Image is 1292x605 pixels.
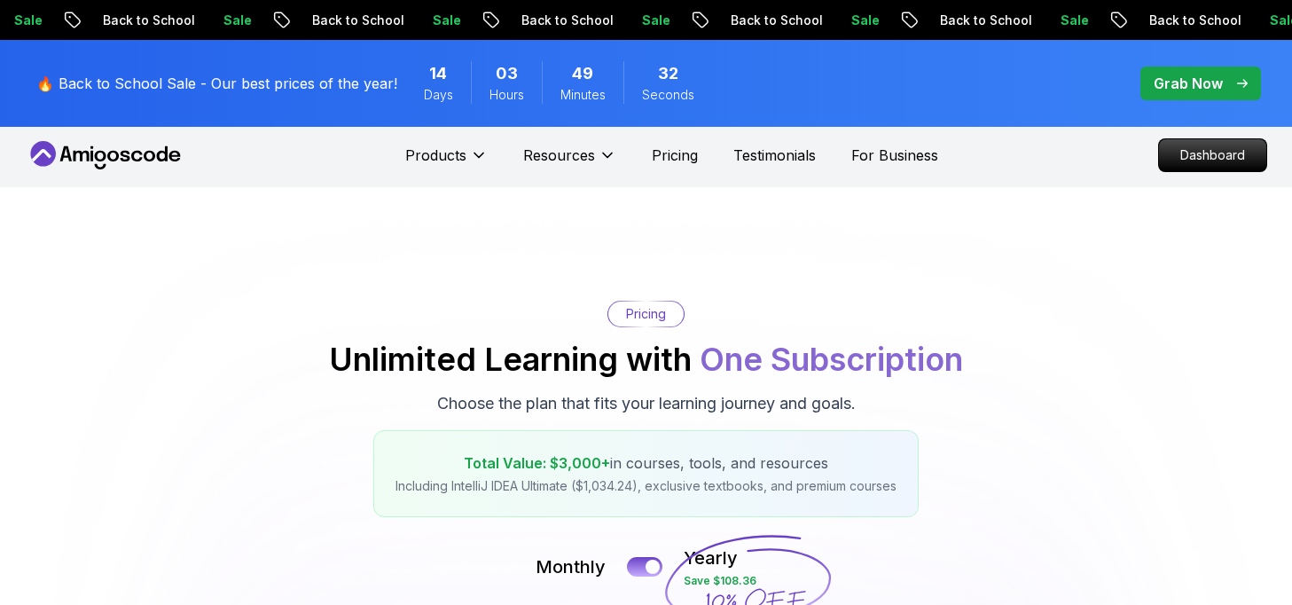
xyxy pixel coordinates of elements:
[496,61,518,86] span: 3 Hours
[1007,12,1064,29] p: Sale
[652,145,698,166] a: Pricing
[424,86,453,104] span: Days
[380,12,436,29] p: Sale
[677,12,798,29] p: Back to School
[170,12,227,29] p: Sale
[572,61,593,86] span: 49 Minutes
[405,145,488,180] button: Products
[464,454,610,472] span: Total Value: $3,000+
[523,145,616,180] button: Resources
[50,12,170,29] p: Back to School
[395,477,897,495] p: Including IntelliJ IDEA Ultimate ($1,034.24), exclusive textbooks, and premium courses
[560,86,606,104] span: Minutes
[395,452,897,474] p: in courses, tools, and resources
[1154,73,1223,94] p: Grab Now
[700,340,963,379] span: One Subscription
[1217,12,1273,29] p: Sale
[798,12,855,29] p: Sale
[523,145,595,166] p: Resources
[489,86,524,104] span: Hours
[1159,139,1266,171] p: Dashboard
[429,61,447,86] span: 14 Days
[536,554,606,579] p: Monthly
[658,61,678,86] span: 32 Seconds
[733,145,816,166] a: Testimonials
[626,305,666,323] p: Pricing
[642,86,694,104] span: Seconds
[887,12,1007,29] p: Back to School
[437,391,856,416] p: Choose the plan that fits your learning journey and goals.
[589,12,646,29] p: Sale
[405,145,466,166] p: Products
[1158,138,1267,172] a: Dashboard
[36,73,397,94] p: 🔥 Back to School Sale - Our best prices of the year!
[329,342,963,377] h2: Unlimited Learning with
[468,12,589,29] p: Back to School
[1096,12,1217,29] p: Back to School
[259,12,380,29] p: Back to School
[851,145,938,166] a: For Business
